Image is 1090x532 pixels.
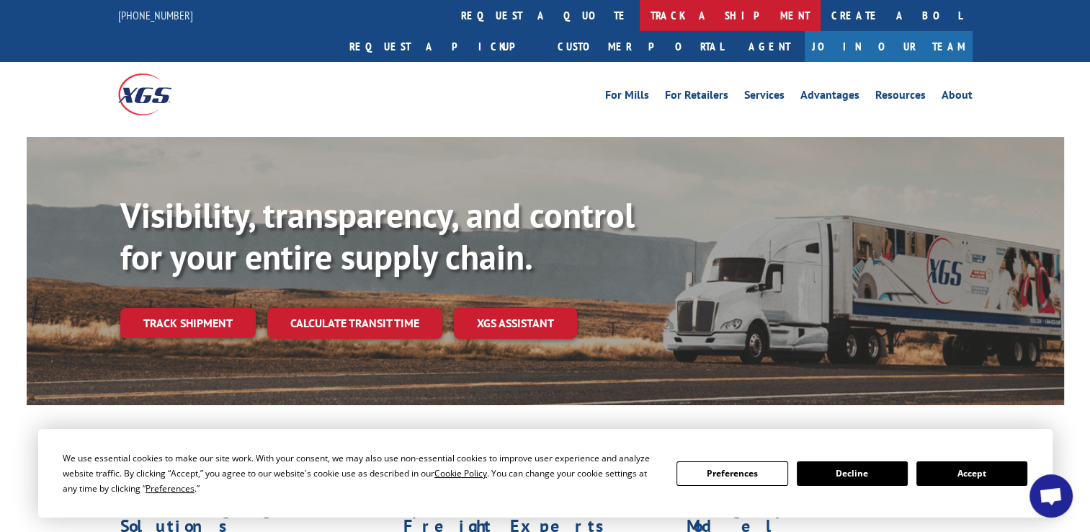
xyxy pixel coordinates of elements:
[120,308,256,338] a: Track shipment
[875,89,926,105] a: Resources
[797,461,908,486] button: Decline
[1029,474,1073,518] div: Open chat
[120,192,635,279] b: Visibility, transparency, and control for your entire supply chain.
[942,89,973,105] a: About
[665,89,728,105] a: For Retailers
[547,31,734,62] a: Customer Portal
[339,31,547,62] a: Request a pickup
[676,461,787,486] button: Preferences
[38,429,1053,518] div: Cookie Consent Prompt
[118,8,193,22] a: [PHONE_NUMBER]
[454,308,577,339] a: XGS ASSISTANT
[805,31,973,62] a: Join Our Team
[267,308,442,339] a: Calculate transit time
[744,89,785,105] a: Services
[434,467,487,479] span: Cookie Policy
[734,31,805,62] a: Agent
[63,451,659,496] div: We use essential cookies to make our site work. With your consent, we may also use non-essential ...
[605,89,649,105] a: For Mills
[800,89,859,105] a: Advantages
[146,482,195,495] span: Preferences
[916,461,1027,486] button: Accept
